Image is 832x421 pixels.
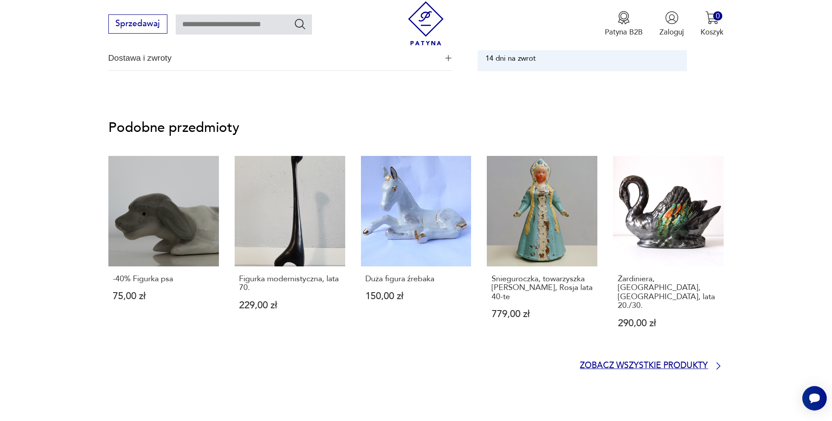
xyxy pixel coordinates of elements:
[618,275,719,311] p: Żardiniera, [GEOGRAPHIC_DATA], [GEOGRAPHIC_DATA], lata 20./30.
[108,45,453,71] button: Ikona plusaDostawa i zwroty
[713,11,722,21] div: 0
[705,11,719,24] img: Ikona koszyka
[580,361,724,371] a: Zobacz wszystkie produkty
[361,156,471,349] a: Duża figura źrebakaDuża figura źrebaka150,00 zł
[294,17,306,30] button: Szukaj
[487,156,597,349] a: Snieguroczka, towarzyszka Deda Moroza, Rosja lata 40-teSnieguroczka, towarzyszka [PERSON_NAME], R...
[580,362,708,369] p: Zobacz wszystkie produkty
[365,275,466,283] p: Duża figura źrebaka
[113,275,214,283] p: -40% Figurka psa
[445,55,451,61] img: Ikona plusa
[659,11,684,37] button: Zaloguj
[613,156,724,349] a: Żardiniera, Thulin, Belgia, lata 20./30.Żardiniera, [GEOGRAPHIC_DATA], [GEOGRAPHIC_DATA], lata 20...
[365,292,466,301] p: 150,00 zł
[700,27,724,37] p: Koszyk
[235,156,345,349] a: Figurka modernistyczna, lata 70.Figurka modernistyczna, lata 70.229,00 zł
[492,310,593,319] p: 779,00 zł
[108,156,219,349] a: -40% Figurka psa-40% Figurka psa75,00 zł
[802,386,827,411] iframe: Smartsupp widget button
[108,45,438,71] span: Dostawa i zwroty
[605,27,643,37] p: Patyna B2B
[700,11,724,37] button: 0Koszyk
[108,21,167,28] a: Sprzedawaj
[239,275,340,293] p: Figurka modernistyczna, lata 70.
[113,292,214,301] p: 75,00 zł
[659,27,684,37] p: Zaloguj
[485,53,536,63] li: 14 dni na zwrot
[618,319,719,328] p: 290,00 zł
[404,1,448,45] img: Patyna - sklep z meblami i dekoracjami vintage
[665,11,679,24] img: Ikonka użytkownika
[617,11,631,24] img: Ikona medalu
[108,14,167,34] button: Sprzedawaj
[605,11,643,37] a: Ikona medaluPatyna B2B
[492,275,593,301] p: Snieguroczka, towarzyszka [PERSON_NAME], Rosja lata 40-te
[239,301,340,310] p: 229,00 zł
[605,11,643,37] button: Patyna B2B
[108,121,724,134] p: Podobne przedmioty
